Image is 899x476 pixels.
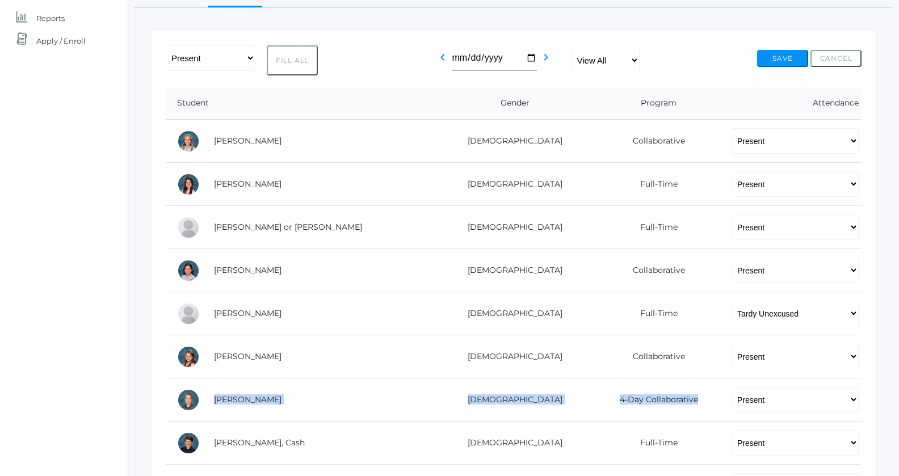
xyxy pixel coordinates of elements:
td: [DEMOGRAPHIC_DATA] [434,163,589,206]
a: [PERSON_NAME] [214,265,282,275]
button: Save [757,50,808,67]
i: chevron_left [436,50,449,64]
div: Louisa Hamilton [177,346,200,368]
a: [PERSON_NAME] [214,394,282,405]
td: Full-Time [589,292,720,335]
td: [DEMOGRAPHIC_DATA] [434,422,589,465]
a: [PERSON_NAME] [214,351,282,361]
th: Program [589,87,720,120]
a: [PERSON_NAME] or [PERSON_NAME] [214,222,362,232]
div: Cash Kilian [177,432,200,454]
div: Grace Carpenter [177,173,200,196]
div: Grant Hein [177,389,200,411]
span: Reports [36,7,65,30]
a: [PERSON_NAME] [214,179,282,189]
td: [DEMOGRAPHIC_DATA] [434,120,589,163]
th: Attendance [720,87,862,120]
a: [PERSON_NAME] [214,308,282,318]
div: Thomas or Tom Cope [177,216,200,239]
i: chevron_right [539,50,553,64]
td: [DEMOGRAPHIC_DATA] [434,378,589,422]
td: [DEMOGRAPHIC_DATA] [434,206,589,249]
div: Wyatt Ferris [177,302,200,325]
button: Cancel [810,50,862,67]
td: Full-Time [589,163,720,206]
td: [DEMOGRAPHIC_DATA] [434,249,589,292]
a: chevron_right [539,56,553,66]
a: [PERSON_NAME] [214,136,282,146]
td: Collaborative [589,335,720,378]
div: Esperanza Ewing [177,259,200,282]
td: [DEMOGRAPHIC_DATA] [434,335,589,378]
a: chevron_left [436,56,449,66]
td: Full-Time [589,206,720,249]
a: [PERSON_NAME], Cash [214,437,305,448]
div: Paige Albanese [177,130,200,153]
th: Student [166,87,434,120]
button: Fill All [267,45,318,75]
td: [DEMOGRAPHIC_DATA] [434,292,589,335]
td: 4-Day Collaborative [589,378,720,422]
td: Full-Time [589,422,720,465]
th: Gender [434,87,589,120]
td: Collaborative [589,249,720,292]
td: Collaborative [589,120,720,163]
span: Apply / Enroll [36,30,86,52]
